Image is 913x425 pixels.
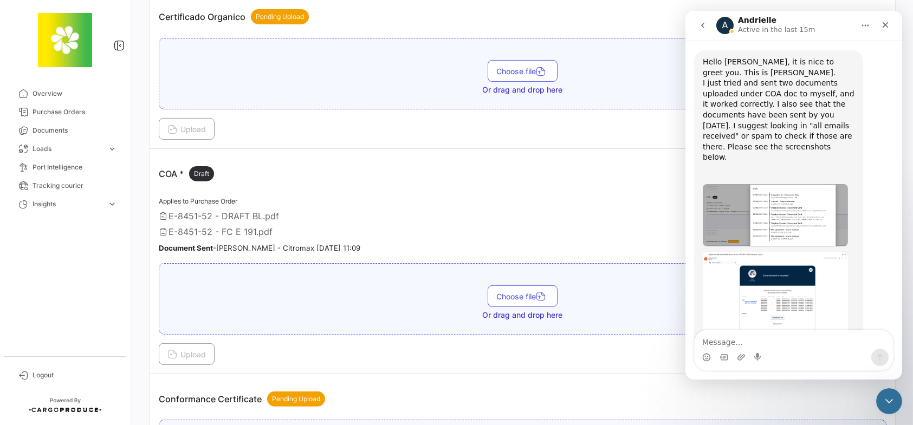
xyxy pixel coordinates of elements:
[496,292,549,301] span: Choose file
[159,9,309,24] p: Certificado Organico
[33,126,117,135] span: Documents
[159,118,215,140] button: Upload
[159,166,214,181] p: COA *
[876,388,902,414] iframe: Intercom live chat
[33,144,103,154] span: Loads
[33,162,117,172] span: Port Intelligence
[9,121,121,140] a: Documents
[38,13,92,67] img: 8664c674-3a9e-46e9-8cba-ffa54c79117b.jfif
[33,199,103,209] span: Insights
[159,244,213,252] b: Document Sent
[169,226,273,237] span: E-8451-52 - FC E 191.pdf
[9,158,121,176] a: Port Intelligence
[107,144,117,154] span: expand_more
[9,176,121,195] a: Tracking courier
[272,394,320,404] span: Pending Upload
[167,125,206,134] span: Upload
[685,11,902,380] iframe: To enrich screen reader interactions, please activate Accessibility in Grammarly extension settings
[33,181,117,191] span: Tracking courier
[483,84,563,95] span: Or drag and drop here
[9,84,121,103] a: Overview
[159,391,325,407] p: Conformance Certificate
[169,211,279,221] span: E-8451-52 - DRAFT BL.pdf
[9,103,121,121] a: Purchase Orders
[194,169,209,179] span: Draft
[256,12,304,22] span: Pending Upload
[107,199,117,209] span: expand_more
[159,244,360,252] small: - [PERSON_NAME] - Citromax [DATE] 11:09
[167,350,206,359] span: Upload
[488,60,558,82] button: Choose file
[33,370,117,380] span: Logout
[159,197,237,205] span: Applies to Purchase Order
[488,285,558,307] button: Choose file
[159,343,215,365] button: Upload
[483,310,563,321] span: Or drag and drop here
[496,67,549,76] span: Choose file
[33,107,117,117] span: Purchase Orders
[33,89,117,99] span: Overview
